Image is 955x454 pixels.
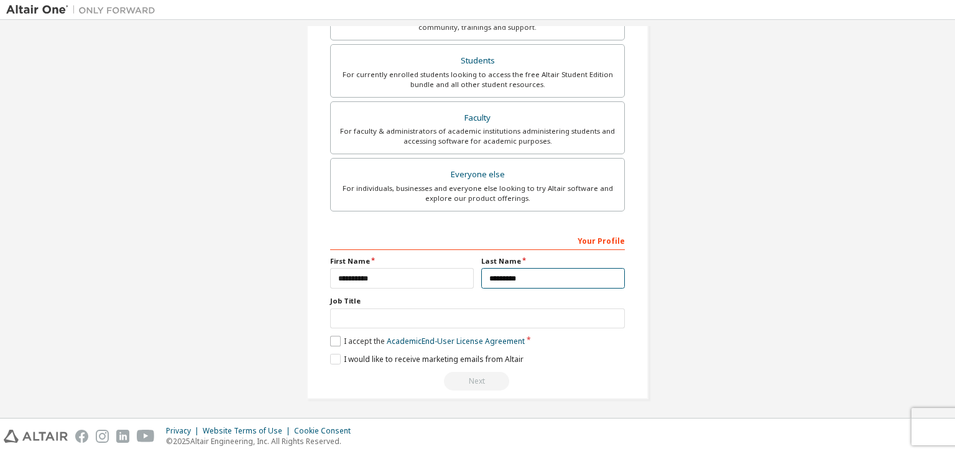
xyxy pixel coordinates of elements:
div: For individuals, businesses and everyone else looking to try Altair software and explore our prod... [338,183,617,203]
div: Everyone else [338,166,617,183]
img: youtube.svg [137,430,155,443]
label: Job Title [330,296,625,306]
div: Your Profile [330,230,625,250]
img: altair_logo.svg [4,430,68,443]
div: Faculty [338,109,617,127]
div: For faculty & administrators of academic institutions administering students and accessing softwa... [338,126,617,146]
label: First Name [330,256,474,266]
img: linkedin.svg [116,430,129,443]
div: Students [338,52,617,70]
div: For currently enrolled students looking to access the free Altair Student Edition bundle and all ... [338,70,617,90]
label: Last Name [481,256,625,266]
div: Read and acccept EULA to continue [330,372,625,391]
img: Altair One [6,4,162,16]
p: © 2025 Altair Engineering, Inc. All Rights Reserved. [166,436,358,447]
div: Cookie Consent [294,426,358,436]
label: I would like to receive marketing emails from Altair [330,354,524,364]
div: Website Terms of Use [203,426,294,436]
a: Academic End-User License Agreement [387,336,525,346]
div: Privacy [166,426,203,436]
label: I accept the [330,336,525,346]
img: instagram.svg [96,430,109,443]
img: facebook.svg [75,430,88,443]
